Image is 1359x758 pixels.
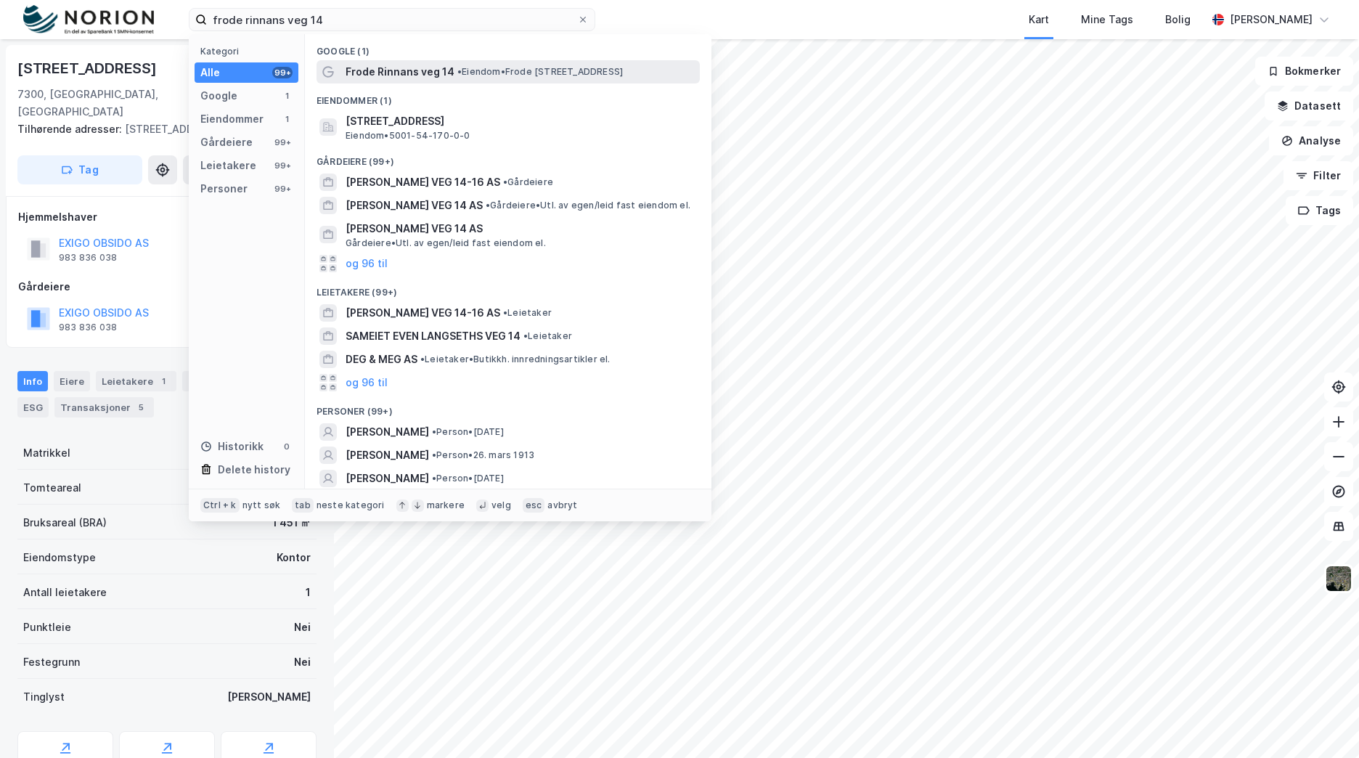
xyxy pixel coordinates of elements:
div: Bruksareal (BRA) [23,514,107,531]
div: 983 836 038 [59,252,117,264]
span: • [432,473,436,484]
div: Antall leietakere [23,584,107,601]
span: Gårdeiere • Utl. av egen/leid fast eiendom el. [346,237,546,249]
div: velg [491,500,511,511]
div: Delete history [218,461,290,478]
div: Leietakere (99+) [305,275,711,301]
img: 9k= [1325,565,1352,592]
div: Kontor [277,549,311,566]
div: Hjemmelshaver [18,208,316,226]
div: markere [427,500,465,511]
div: Punktleie [23,619,71,636]
div: [PERSON_NAME] [1230,11,1313,28]
button: og 96 til [346,374,388,391]
span: Leietaker [503,307,552,319]
span: DEG & MEG AS [346,351,417,368]
div: 0 [281,441,293,452]
div: 5 [134,400,148,415]
button: Analyse [1269,126,1353,155]
div: esc [523,498,545,513]
div: Mine Tags [1081,11,1133,28]
button: Tag [17,155,142,184]
span: [PERSON_NAME] [346,470,429,487]
span: Gårdeiere • Utl. av egen/leid fast eiendom el. [486,200,690,211]
span: • [420,354,425,364]
div: Kontrollprogram for chat [1286,688,1359,758]
div: Info [17,371,48,391]
div: 99+ [272,183,293,195]
button: og 96 til [346,255,388,272]
div: Nei [294,653,311,671]
span: • [457,66,462,77]
div: Kategori [200,46,298,57]
button: Tags [1286,196,1353,225]
div: Eiendommer [200,110,264,128]
div: Google [200,87,237,105]
div: Eiere [54,371,90,391]
div: 99+ [272,136,293,148]
span: • [432,449,436,460]
div: [STREET_ADDRESS] [17,57,160,80]
div: Eiendommer (1) [305,83,711,110]
div: Ctrl + k [200,498,240,513]
span: • [503,307,507,318]
div: 7300, [GEOGRAPHIC_DATA], [GEOGRAPHIC_DATA] [17,86,237,121]
div: Gårdeiere [200,134,253,151]
div: 1 [281,90,293,102]
div: Gårdeiere (99+) [305,144,711,171]
input: Søk på adresse, matrikkel, gårdeiere, leietakere eller personer [207,9,577,30]
span: Leietaker [523,330,572,342]
div: neste kategori [317,500,385,511]
span: Gårdeiere [503,176,553,188]
span: Person • 26. mars 1913 [432,449,534,461]
div: 1 [156,374,171,388]
div: Google (1) [305,34,711,60]
div: Personer [200,180,248,197]
span: Eiendom • 5001-54-170-0-0 [346,130,470,142]
span: • [486,200,490,211]
div: [STREET_ADDRESS] [17,121,305,138]
div: Personer (99+) [305,394,711,420]
div: tab [292,498,314,513]
span: • [432,426,436,437]
span: Person • [DATE] [432,473,504,484]
div: Nei [294,619,311,636]
span: • [503,176,507,187]
span: [PERSON_NAME] VEG 14-16 AS [346,174,500,191]
div: Leietakere [96,371,176,391]
div: Gårdeiere [18,278,316,296]
div: Tomteareal [23,479,81,497]
div: Datasett [182,371,237,391]
div: [PERSON_NAME] [227,688,311,706]
span: [PERSON_NAME] VEG 14 AS [346,197,483,214]
div: Leietakere [200,157,256,174]
span: [PERSON_NAME] [346,447,429,464]
div: Matrikkel [23,444,70,462]
iframe: Chat Widget [1286,688,1359,758]
div: Transaksjoner [54,397,154,417]
div: 1 [306,584,311,601]
div: Kart [1029,11,1049,28]
div: 99+ [272,67,293,78]
div: nytt søk [242,500,281,511]
button: Datasett [1265,91,1353,121]
div: 1 451 ㎡ [272,514,311,531]
div: Historikk [200,438,264,455]
div: Eiendomstype [23,549,96,566]
div: avbryt [547,500,577,511]
span: Person • [DATE] [432,426,504,438]
span: Frode Rinnans veg 14 [346,63,454,81]
div: Bolig [1165,11,1191,28]
span: Eiendom • Frode [STREET_ADDRESS] [457,66,623,78]
div: 1 [281,113,293,125]
div: ESG [17,397,49,417]
span: [PERSON_NAME] [346,423,429,441]
span: Tilhørende adresser: [17,123,125,135]
span: [PERSON_NAME] VEG 14 AS [346,220,694,237]
div: Alle [200,64,220,81]
span: SAMEIET EVEN LANGSETHS VEG 14 [346,327,521,345]
div: 983 836 038 [59,322,117,333]
span: Leietaker • Butikkh. innredningsartikler el. [420,354,611,365]
div: Tinglyst [23,688,65,706]
button: Filter [1283,161,1353,190]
